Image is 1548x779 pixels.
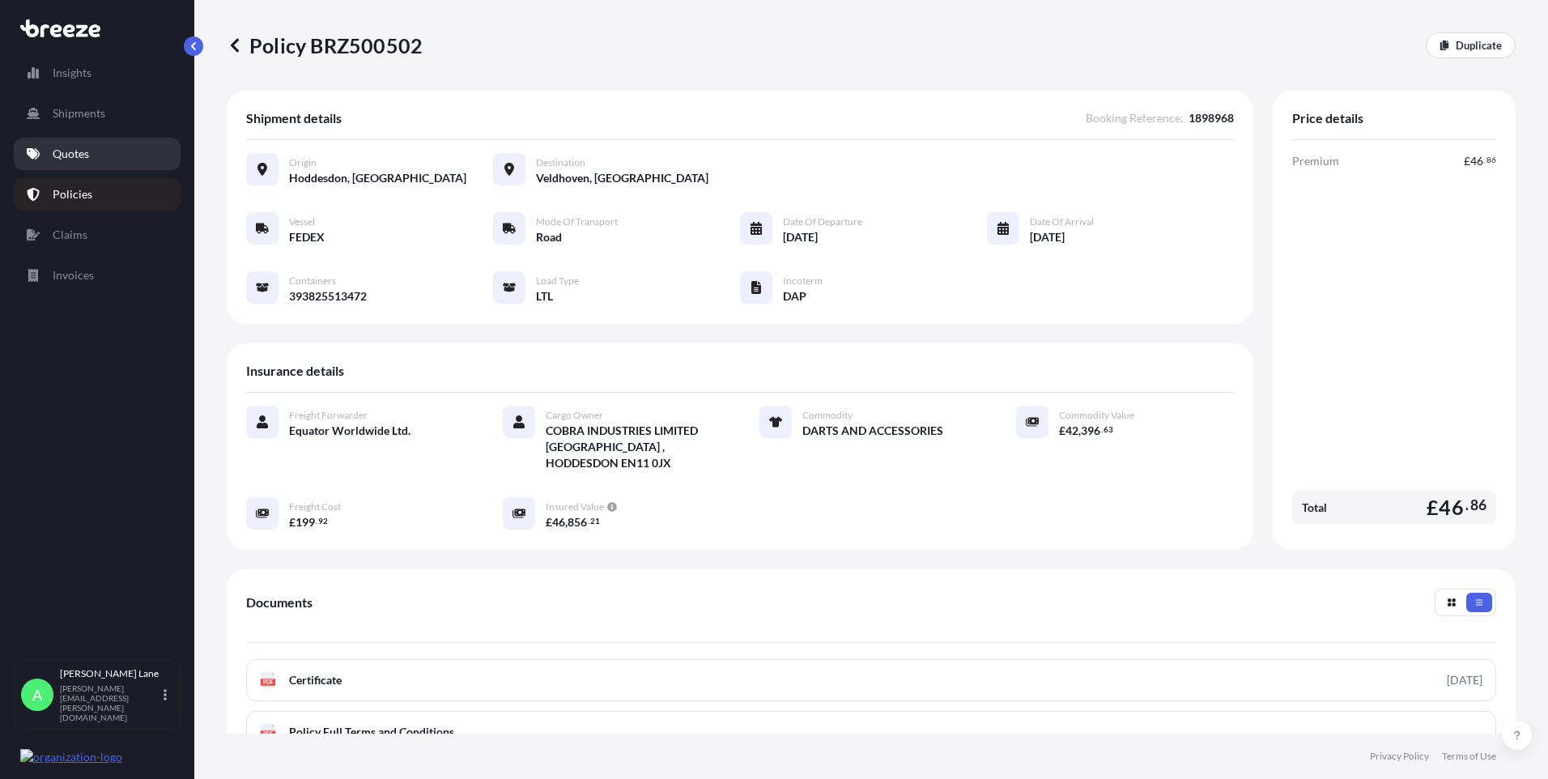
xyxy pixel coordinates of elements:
span: Documents [246,594,313,611]
span: £ [546,517,552,528]
span: 46 [1439,497,1463,517]
span: £ [289,517,296,528]
p: Insights [53,65,91,81]
span: Vessel [289,215,315,228]
span: 42 [1065,425,1078,436]
span: 86 [1470,500,1486,510]
span: 199 [296,517,315,528]
span: Hoddesdon, [GEOGRAPHIC_DATA] [289,170,466,186]
span: Certificate [289,672,342,688]
span: . [1101,427,1103,432]
span: Date of Departure [783,215,862,228]
span: , [565,517,568,528]
span: £ [1464,155,1470,167]
span: DAP [783,288,806,304]
a: Shipments [14,97,181,130]
p: Policies [53,186,92,202]
span: Load Type [536,275,579,287]
a: PDFCertificate[DATE] [246,659,1496,701]
span: Policy Full Terms and Conditions [289,724,454,740]
span: . [1484,157,1486,163]
a: Terms of Use [1442,750,1496,763]
a: PDFPolicy Full Terms and Conditions [246,711,1496,753]
span: LTL [536,288,553,304]
span: 1898968 [1189,110,1234,126]
a: Policies [14,178,181,211]
span: 46 [1470,155,1483,167]
span: FEDEX [289,229,325,245]
p: Shipments [53,105,105,121]
p: Claims [53,227,87,243]
p: [PERSON_NAME][EMAIL_ADDRESS][PERSON_NAME][DOMAIN_NAME] [60,683,160,722]
span: Booking Reference : [1086,110,1184,126]
span: . [316,518,317,524]
span: COBRA INDUSTRIES LIMITED [GEOGRAPHIC_DATA] , HODDESDON EN11 0JX [546,423,721,471]
span: 856 [568,517,587,528]
span: Insurance details [246,363,344,379]
span: 21 [590,518,600,524]
span: Equator Worldwide Ltd. [289,423,410,439]
p: Duplicate [1456,37,1502,53]
span: Destination [536,156,585,169]
span: £ [1059,425,1065,436]
span: Commodity [802,409,853,422]
span: 86 [1486,157,1496,163]
a: Quotes [14,138,181,170]
span: 46 [552,517,565,528]
a: Invoices [14,259,181,292]
span: Total [1302,500,1327,516]
span: Road [536,229,562,245]
a: Duplicate [1426,32,1516,58]
span: , [1078,425,1081,436]
span: Date of Arrival [1030,215,1094,228]
span: 396 [1081,425,1100,436]
p: Quotes [53,146,89,162]
span: [DATE] [1030,229,1065,245]
span: Price details [1292,110,1363,126]
span: Mode of Transport [536,215,618,228]
span: 63 [1104,427,1113,432]
a: Privacy Policy [1370,750,1429,763]
span: Origin [289,156,317,169]
p: Policy BRZ500502 [227,32,423,58]
span: Containers [289,275,336,287]
a: Claims [14,219,181,251]
span: Cargo Owner [546,409,603,422]
text: PDF [263,731,274,737]
span: Commodity Value [1059,409,1134,422]
span: A [32,687,42,703]
span: DARTS AND ACCESSORIES [802,423,943,439]
span: Incoterm [783,275,823,287]
span: [DATE] [783,229,818,245]
text: PDF [263,679,274,685]
span: Freight Cost [289,500,341,513]
span: . [1465,500,1469,510]
img: organization-logo [20,749,122,765]
p: Invoices [53,267,94,283]
a: Insights [14,57,181,89]
span: 393825513472 [289,288,367,304]
span: £ [1427,497,1439,517]
span: Freight Forwarder [289,409,368,422]
span: Insured Value [546,500,604,513]
p: [PERSON_NAME] Lane [60,667,160,680]
span: Veldhoven, [GEOGRAPHIC_DATA] [536,170,708,186]
span: . [588,518,589,524]
span: Shipment details [246,110,342,126]
span: Premium [1292,153,1339,169]
div: [DATE] [1447,672,1482,688]
span: 92 [318,518,328,524]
